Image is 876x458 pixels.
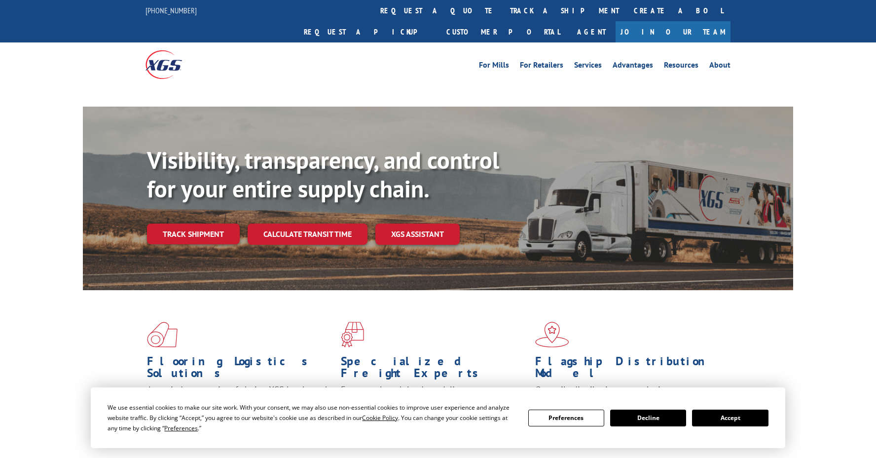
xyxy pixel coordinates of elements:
[692,410,768,426] button: Accept
[362,414,398,422] span: Cookie Policy
[709,61,730,72] a: About
[341,322,364,347] img: xgs-icon-focused-on-flooring-red
[610,410,686,426] button: Decline
[528,410,604,426] button: Preferences
[567,21,616,42] a: Agent
[613,61,653,72] a: Advantages
[147,145,499,204] b: Visibility, transparency, and control for your entire supply chain.
[479,61,509,72] a: For Mills
[535,355,722,384] h1: Flagship Distribution Model
[535,384,717,407] span: Our agile distribution network gives you nationwide inventory management on demand.
[520,61,563,72] a: For Retailers
[146,5,197,15] a: [PHONE_NUMBER]
[147,384,333,419] span: As an industry carrier of choice, XGS has brought innovation and dedication to flooring logistics...
[616,21,730,42] a: Join Our Team
[341,355,527,384] h1: Specialized Freight Experts
[91,387,785,448] div: Cookie Consent Prompt
[108,402,516,433] div: We use essential cookies to make our site work. With your consent, we may also use non-essential ...
[296,21,439,42] a: Request a pickup
[439,21,567,42] a: Customer Portal
[248,224,367,245] a: Calculate transit time
[574,61,602,72] a: Services
[147,322,178,347] img: xgs-icon-total-supply-chain-intelligence-red
[535,322,569,347] img: xgs-icon-flagship-distribution-model-red
[375,224,460,245] a: XGS ASSISTANT
[147,224,240,244] a: Track shipment
[164,424,198,432] span: Preferences
[341,384,527,428] p: From overlength loads to delicate cargo, our experienced staff knows the best way to move your fr...
[147,355,333,384] h1: Flooring Logistics Solutions
[664,61,698,72] a: Resources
